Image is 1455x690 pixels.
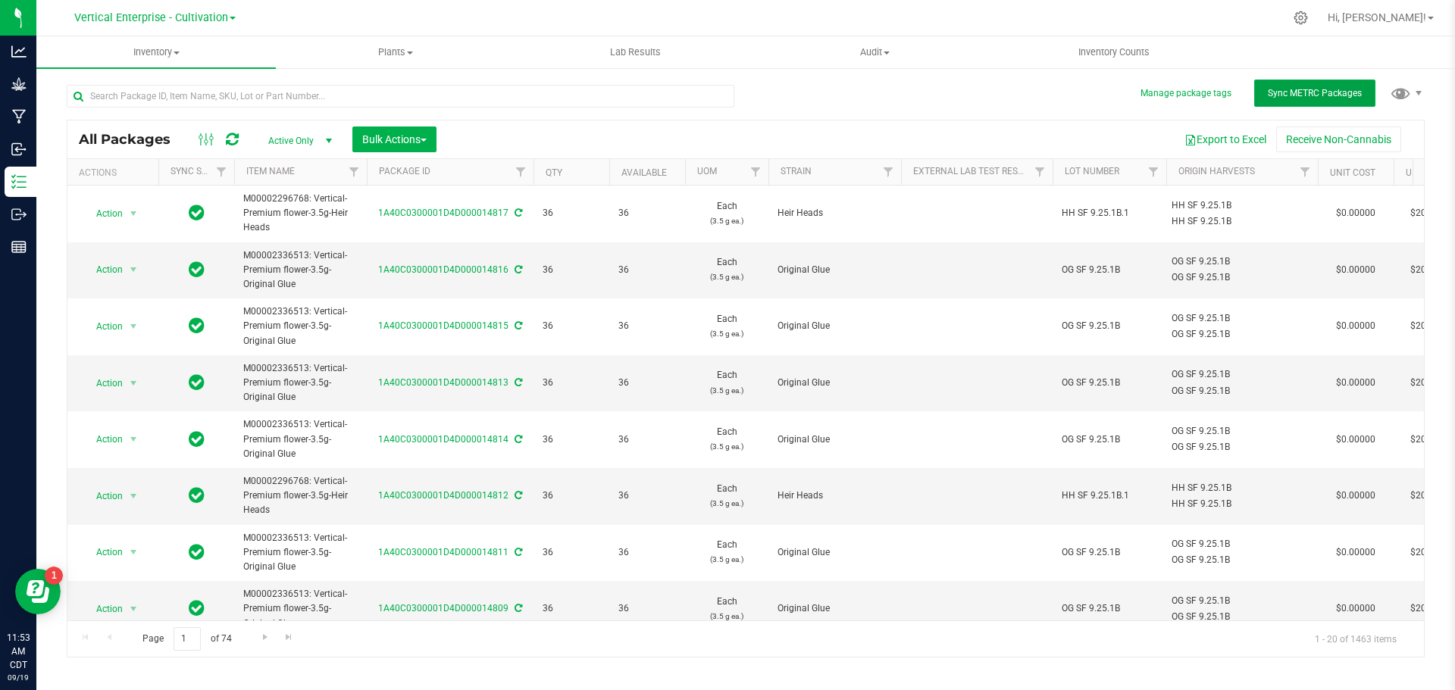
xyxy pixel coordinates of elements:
[1065,166,1119,176] a: Lot Number
[590,45,681,59] span: Lab Results
[378,377,508,388] a: 1A40C0300001D4D000014813
[743,159,768,185] a: Filter
[83,542,124,563] span: Action
[1172,214,1313,229] div: Value 2: HH SF 9.25.1B
[189,598,205,619] span: In Sync
[83,203,124,224] span: Action
[1172,610,1313,624] div: Value 2: OG SF 9.25.1B
[1276,126,1401,152] button: Receive Non-Cannabis
[778,601,892,616] span: Original Glue
[1062,489,1157,503] span: HH SF 9.25.1B.1
[512,208,522,218] span: Sync from Compliance System
[378,208,508,218] a: 1A40C0300001D4D000014817
[1172,594,1313,608] div: Value 1: OG SF 9.25.1B
[83,598,124,620] span: Action
[694,255,759,284] span: Each
[778,376,892,390] span: Original Glue
[174,627,201,651] input: 1
[1318,468,1394,525] td: $0.00000
[778,206,892,220] span: Heir Heads
[512,264,522,275] span: Sync from Compliance System
[83,259,124,280] span: Action
[83,485,124,507] span: Action
[277,45,515,59] span: Plants
[1172,537,1313,551] div: Value 1: OG SF 9.25.1B
[546,167,562,178] a: Qty
[378,603,508,614] a: 1A40C0300001D4D000014809
[1293,159,1318,185] a: Filter
[7,672,30,683] p: 09/19
[543,376,600,390] span: 36
[1268,88,1362,98] span: Sync METRC Packages
[694,439,759,454] p: (3.5 g ea.)
[254,627,276,648] a: Go to the next page
[1172,384,1313,398] div: Value 2: OG SF 9.25.1B
[618,376,676,390] span: 36
[243,474,358,518] span: M00002296768: Vertical-Premium flower-3.5g-Heir Heads
[36,45,276,59] span: Inventory
[694,199,759,228] span: Each
[694,609,759,623] p: (3.5 g ea.)
[352,126,436,152] button: Bulk Actions
[778,432,892,447] span: Original Glue
[694,368,759,397] span: Each
[378,320,508,331] a: 1A40C0300001D4D000014815
[124,203,143,224] span: select
[1172,424,1313,439] div: Value 1: OG SF 9.25.1B
[1062,432,1157,447] span: OG SF 9.25.1B
[83,429,124,450] span: Action
[621,167,667,178] a: Available
[1141,87,1231,100] button: Manage package tags
[243,304,358,348] span: M00002336513: Vertical-Premium flower-3.5g-Original Glue
[11,76,27,92] inline-svg: Grow
[694,538,759,567] span: Each
[11,44,27,59] inline-svg: Analytics
[189,372,205,393] span: In Sync
[124,598,143,620] span: select
[1062,601,1157,616] span: OG SF 9.25.1B
[67,85,734,108] input: Search Package ID, Item Name, SKU, Lot or Part Number...
[515,36,755,68] a: Lab Results
[512,547,522,557] span: Sync from Compliance System
[778,263,892,277] span: Original Glue
[278,627,300,648] a: Go to the last page
[11,239,27,254] inline-svg: Reports
[83,316,124,337] span: Action
[1328,11,1426,23] span: Hi, [PERSON_NAME]!
[378,434,508,445] a: 1A40C0300001D4D000014814
[508,159,533,185] a: Filter
[1058,45,1170,59] span: Inventory Counts
[79,131,186,148] span: All Packages
[543,206,600,220] span: 36
[697,166,717,176] a: UOM
[1062,319,1157,333] span: OG SF 9.25.1B
[1318,186,1394,242] td: $0.00000
[1175,126,1276,152] button: Export to Excel
[512,320,522,331] span: Sync from Compliance System
[694,270,759,284] p: (3.5 g ea.)
[618,319,676,333] span: 36
[694,482,759,510] span: Each
[1028,159,1053,185] a: Filter
[1406,167,1453,178] a: Unit Price
[1330,167,1375,178] a: Unit Cost
[618,489,676,503] span: 36
[694,383,759,398] p: (3.5 g ea.)
[1172,481,1313,495] div: Value 1: HH SF 9.25.1B
[11,109,27,124] inline-svg: Manufacturing
[15,569,61,614] iframe: Resource center
[1178,166,1255,176] a: Origin Harvests
[512,377,522,388] span: Sync from Compliance System
[876,159,901,185] a: Filter
[1303,627,1409,650] span: 1 - 20 of 1463 items
[512,434,522,445] span: Sync from Compliance System
[79,167,152,178] div: Actions
[694,552,759,567] p: (3.5 g ea.)
[1318,242,1394,299] td: $0.00000
[1141,159,1166,185] a: Filter
[124,542,143,563] span: select
[543,263,600,277] span: 36
[11,174,27,189] inline-svg: Inventory
[618,206,676,220] span: 36
[1172,367,1313,382] div: Value 1: OG SF 9.25.1B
